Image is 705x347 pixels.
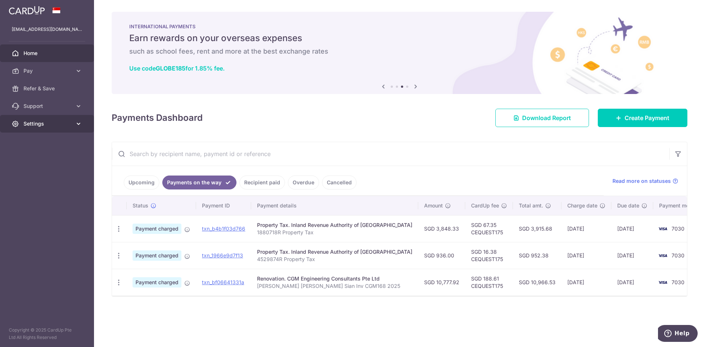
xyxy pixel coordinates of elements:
a: Read more on statuses [612,177,678,185]
span: Total amt. [519,202,543,209]
td: [DATE] [561,242,611,269]
div: Renovation. CGM Engineering Consultants Pte Ltd [257,275,412,282]
iframe: Opens a widget where you can find more information [658,325,698,343]
td: [DATE] [611,215,653,242]
td: [DATE] [611,269,653,296]
span: 7030 [672,252,684,259]
a: Overdue [288,176,319,189]
span: Home [23,50,72,57]
span: 7030 [672,225,684,232]
input: Search by recipient name, payment id or reference [112,142,669,166]
th: Payment ID [196,196,251,215]
td: SGD 10,777.92 [418,269,465,296]
th: Payment details [251,196,418,215]
span: Status [133,202,148,209]
div: Property Tax. Inland Revenue Authority of [GEOGRAPHIC_DATA] [257,221,412,229]
a: Payments on the way [162,176,236,189]
h4: Payments Dashboard [112,111,203,124]
a: Download Report [495,109,589,127]
span: Payment charged [133,224,181,234]
td: [DATE] [561,269,611,296]
td: SGD 936.00 [418,242,465,269]
td: [DATE] [561,215,611,242]
p: [EMAIL_ADDRESS][DOMAIN_NAME] [12,26,82,33]
td: SGD 67.35 CEQUEST175 [465,215,513,242]
span: CardUp fee [471,202,499,209]
h6: such as school fees, rent and more at the best exchange rates [129,47,670,56]
a: Cancelled [322,176,357,189]
a: Use codeGLOBE185for 1.85% fee. [129,65,225,72]
td: SGD 10,966.53 [513,269,561,296]
p: [PERSON_NAME] [PERSON_NAME] Sian Inv CGM168 2025 [257,282,412,290]
span: Payment charged [133,250,181,261]
td: SGD 188.61 CEQUEST175 [465,269,513,296]
a: txn_b4b1f03d766 [202,225,245,232]
p: 4529874R Property Tax [257,256,412,263]
img: CardUp [9,6,45,15]
span: Charge date [567,202,597,209]
a: Recipient paid [239,176,285,189]
td: SGD 3,915.68 [513,215,561,242]
div: Property Tax. Inland Revenue Authority of [GEOGRAPHIC_DATA] [257,248,412,256]
span: Pay [23,67,72,75]
img: International Payment Banner [112,12,687,94]
span: Refer & Save [23,85,72,92]
td: [DATE] [611,242,653,269]
p: 1880718R Property Tax [257,229,412,236]
img: Bank Card [655,278,670,287]
span: Due date [617,202,639,209]
a: Create Payment [598,109,687,127]
span: Amount [424,202,443,209]
span: Create Payment [625,113,669,122]
img: Bank Card [655,251,670,260]
a: Upcoming [124,176,159,189]
td: SGD 952.38 [513,242,561,269]
span: Payment charged [133,277,181,288]
td: SGD 3,848.33 [418,215,465,242]
h5: Earn rewards on your overseas expenses [129,32,670,44]
span: 7030 [672,279,684,285]
a: txn_bf06641331a [202,279,244,285]
b: GLOBE185 [156,65,185,72]
span: Settings [23,120,72,127]
td: SGD 16.38 CEQUEST175 [465,242,513,269]
span: Support [23,102,72,110]
img: Bank Card [655,224,670,233]
p: INTERNATIONAL PAYMENTS [129,24,670,29]
span: Download Report [522,113,571,122]
span: Read more on statuses [612,177,671,185]
a: txn_1966e9d7f13 [202,252,243,259]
